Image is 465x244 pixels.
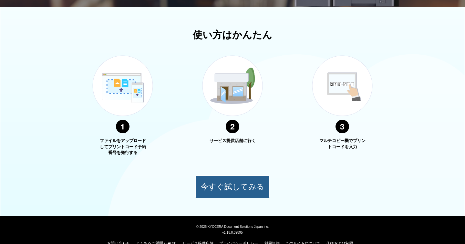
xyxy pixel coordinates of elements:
[196,224,269,228] span: © 2025 KYOCERA Document Solutions Japan Inc.
[208,138,257,144] p: サービス提供店舗に行く
[98,138,147,156] p: ファイルをアップロードしてプリントコード予約番号を発行する
[318,138,367,150] p: マルチコピー機でプリントコードを入力
[195,175,270,198] button: 今すぐ試してみる
[222,230,243,234] span: v1.18.0.32895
